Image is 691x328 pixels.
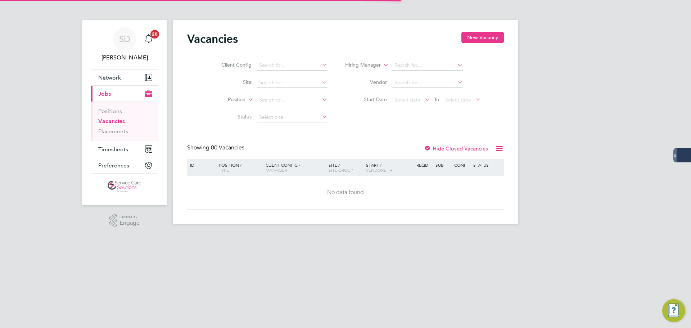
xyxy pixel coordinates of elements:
div: Client Config / [264,159,327,176]
label: Site [210,79,252,85]
input: Search for... [392,60,463,71]
button: New Vacancy [461,32,504,43]
div: Reqd [415,159,433,171]
div: Start / [364,159,415,177]
span: Site Group [329,167,353,173]
nav: Main navigation [82,20,167,205]
label: Status [210,113,252,120]
span: To [432,95,441,104]
a: Positions [98,108,122,114]
div: Sub [434,159,452,171]
div: Status [471,159,503,171]
input: Search for... [392,78,463,88]
span: Type [219,167,229,173]
label: Client Config [210,62,252,68]
a: Go to account details [91,27,158,62]
input: Search for... [257,60,328,71]
span: Preferences [98,162,129,169]
span: Network [98,74,121,81]
span: Timesheets [98,146,128,153]
input: Select one [257,112,328,122]
span: 20 [150,30,159,39]
div: Showing [187,144,246,152]
span: Select date [445,96,471,103]
label: Position [204,96,245,103]
h2: Vacancies [187,32,238,46]
div: Site / [327,159,365,176]
input: Search for... [257,95,328,105]
a: Placements [98,128,128,135]
div: Position / [213,159,264,176]
span: Vendors [366,167,386,173]
a: Go to home page [91,181,158,192]
span: SD [119,34,130,44]
span: Jobs [98,90,111,97]
label: Hiring Manager [339,62,381,69]
label: Vendor [345,79,387,85]
span: 00 Vacancies [211,144,244,151]
span: Select date [394,96,420,103]
label: Start Date [345,96,387,103]
label: Hide Closed Vacancies [424,145,488,152]
span: Engage [119,220,140,226]
span: Samantha Dix [91,53,158,62]
a: Vacancies [98,118,125,125]
img: servicecare-logo-retina.png [108,181,141,192]
input: Search for... [257,78,328,88]
div: Conf [452,159,471,171]
div: No data found [188,189,503,196]
span: Powered by [119,214,140,220]
button: Engage Resource Center [662,299,685,322]
div: ID [188,159,213,171]
span: Manager [266,167,287,173]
